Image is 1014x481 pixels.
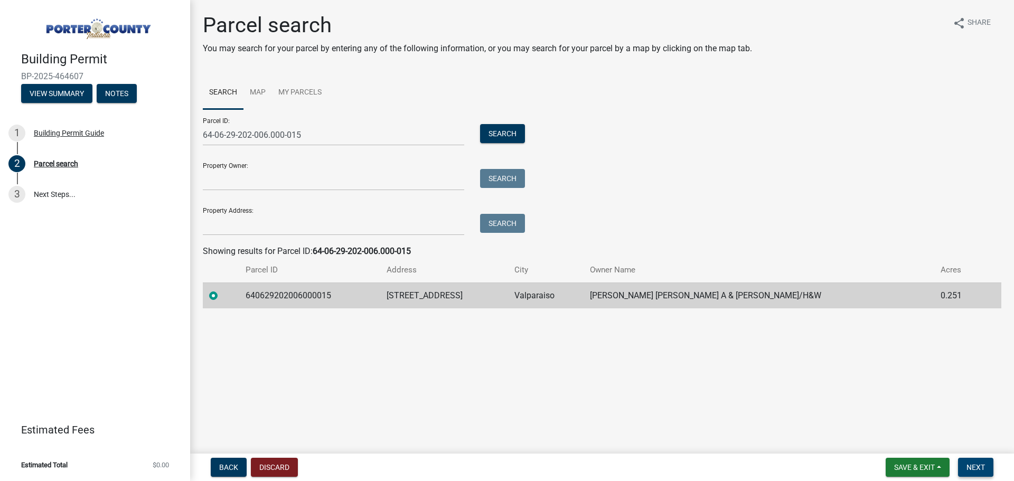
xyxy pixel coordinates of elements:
span: Next [966,463,985,471]
th: Parcel ID [239,258,380,282]
span: Estimated Total [21,461,68,468]
td: 0.251 [934,282,983,308]
button: Save & Exit [886,458,950,477]
img: Porter County, Indiana [21,11,173,41]
wm-modal-confirm: Notes [97,90,137,98]
button: Search [480,214,525,233]
button: Search [480,169,525,188]
div: 2 [8,155,25,172]
span: Save & Exit [894,463,935,471]
div: Showing results for Parcel ID: [203,245,1001,258]
a: Map [243,76,272,110]
a: Estimated Fees [8,419,173,440]
button: Notes [97,84,137,103]
th: Owner Name [584,258,934,282]
a: Search [203,76,243,110]
th: City [508,258,584,282]
td: Valparaiso [508,282,584,308]
button: Next [958,458,993,477]
h1: Parcel search [203,13,752,38]
div: Building Permit Guide [34,129,104,137]
div: 1 [8,125,25,142]
th: Acres [934,258,983,282]
button: View Summary [21,84,92,103]
span: $0.00 [153,461,169,468]
td: [STREET_ADDRESS] [380,282,508,308]
button: shareShare [944,13,999,33]
p: You may search for your parcel by entering any of the following information, or you may search fo... [203,42,752,55]
button: Back [211,458,247,477]
span: Share [968,17,991,30]
div: Parcel search [34,160,78,167]
i: share [953,17,965,30]
td: [PERSON_NAME] [PERSON_NAME] A & [PERSON_NAME]/H&W [584,282,934,308]
button: Search [480,124,525,143]
span: BP-2025-464607 [21,71,169,81]
div: 3 [8,186,25,203]
h4: Building Permit [21,52,182,67]
button: Discard [251,458,298,477]
strong: 64-06-29-202-006.000-015 [313,246,411,256]
th: Address [380,258,508,282]
span: Back [219,463,238,471]
td: 640629202006000015 [239,282,380,308]
a: My Parcels [272,76,328,110]
wm-modal-confirm: Summary [21,90,92,98]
